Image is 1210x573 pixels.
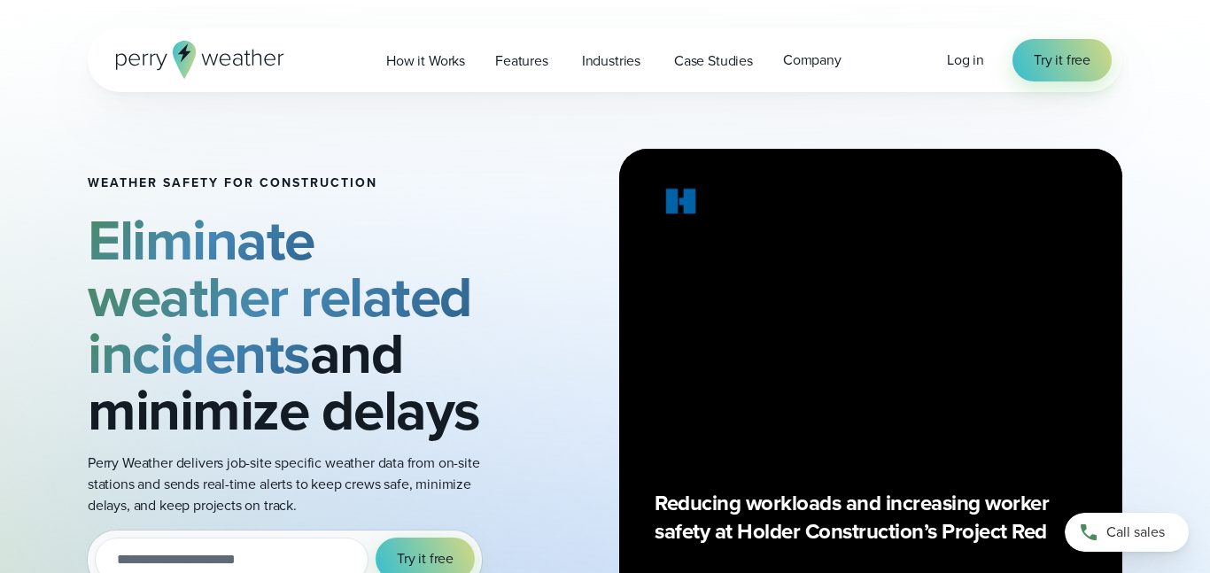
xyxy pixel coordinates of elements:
[495,50,548,72] span: Features
[1065,513,1189,552] a: Call sales
[386,50,465,72] span: How it Works
[397,548,454,569] span: Try it free
[674,50,753,72] span: Case Studies
[1106,522,1165,543] span: Call sales
[783,50,842,71] span: Company
[1034,50,1090,71] span: Try it free
[582,50,640,72] span: Industries
[88,176,502,190] h1: Weather safety for Construction
[1012,39,1112,81] a: Try it free
[947,50,984,70] span: Log in
[371,43,480,79] a: How it Works
[88,453,502,516] p: Perry Weather delivers job-site specific weather data from on-site stations and sends real-time a...
[655,184,708,225] img: Holder.svg
[88,198,472,395] strong: Eliminate weather related incidents
[659,43,768,79] a: Case Studies
[947,50,984,71] a: Log in
[655,489,1087,546] p: Reducing workloads and increasing worker safety at Holder Construction’s Project Red
[88,212,502,438] h2: and minimize delays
